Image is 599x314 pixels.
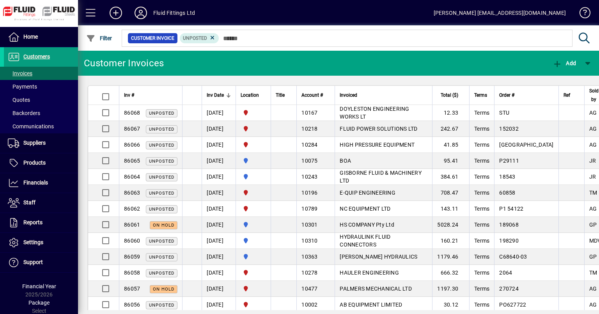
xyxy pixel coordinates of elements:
[474,270,489,276] span: Terms
[474,302,489,308] span: Terms
[499,174,515,180] span: 18543
[131,34,174,42] span: Customer Invoice
[202,233,236,249] td: [DATE]
[149,191,174,196] span: Unposted
[8,123,54,130] span: Communications
[564,91,570,99] span: Ref
[241,156,266,165] span: AUCKLAND
[499,238,519,244] span: 198290
[434,7,566,19] div: [PERSON_NAME] [EMAIL_ADDRESS][DOMAIN_NAME]
[23,199,35,206] span: Staff
[499,91,553,99] div: Order #
[149,239,174,244] span: Unposted
[4,80,78,93] a: Payments
[4,106,78,120] a: Backorders
[499,254,527,260] span: C68640-03
[124,174,140,180] span: 86064
[301,174,317,180] span: 10243
[499,110,509,116] span: STU
[23,239,43,245] span: Settings
[474,286,489,292] span: Terms
[149,255,174,260] span: Unposted
[149,303,174,308] span: Unposted
[149,143,174,148] span: Unposted
[124,91,134,99] span: Inv #
[149,111,174,116] span: Unposted
[301,158,317,164] span: 10075
[241,284,266,293] span: FLUID FITTINGS CHRISTCHURCH
[432,105,469,121] td: 12.33
[4,153,78,173] a: Products
[241,252,266,261] span: AUCKLAND
[276,91,292,99] div: Title
[499,158,519,164] span: P29111
[340,254,417,260] span: [PERSON_NAME] HYDRAULICS
[86,35,112,41] span: Filter
[574,2,589,27] a: Knowledge Base
[564,91,580,99] div: Ref
[474,110,489,116] span: Terms
[124,286,140,292] span: 86057
[474,222,489,228] span: Terms
[8,110,40,116] span: Backorders
[241,108,266,117] span: FLUID FITTINGS CHRISTCHURCH
[8,97,30,103] span: Quotes
[437,91,465,99] div: Total ($)
[499,222,519,228] span: 189068
[241,91,266,99] div: Location
[124,91,177,99] div: Inv #
[301,126,317,132] span: 10218
[589,110,597,116] span: AG
[28,300,50,306] span: Package
[4,253,78,272] a: Support
[301,254,317,260] span: 10363
[202,217,236,233] td: [DATE]
[153,223,174,228] span: On hold
[340,234,390,248] span: HYDRAULINK FLUID CONNECTORS
[589,254,597,260] span: GP
[589,190,597,196] span: TM
[202,105,236,121] td: [DATE]
[124,222,140,228] span: 86061
[8,83,37,90] span: Payments
[207,91,224,99] span: Inv Date
[149,127,174,132] span: Unposted
[241,236,266,245] span: AUCKLAND
[202,249,236,265] td: [DATE]
[589,87,599,104] span: Sold by
[499,270,512,276] span: 2064
[474,142,489,148] span: Terms
[23,53,50,60] span: Customers
[8,70,32,76] span: Invoices
[499,190,515,196] span: 60858
[241,220,266,229] span: AUCKLAND
[474,190,489,196] span: Terms
[441,91,458,99] span: Total ($)
[301,110,317,116] span: 10167
[124,238,140,244] span: 86060
[23,259,43,265] span: Support
[589,126,597,132] span: AG
[202,201,236,217] td: [DATE]
[301,286,317,292] span: 10477
[432,249,469,265] td: 1179.46
[202,185,236,201] td: [DATE]
[301,91,330,99] div: Account #
[23,34,38,40] span: Home
[124,190,140,196] span: 86063
[103,6,128,20] button: Add
[432,201,469,217] td: 143.11
[432,121,469,137] td: 242.67
[432,153,469,169] td: 95.41
[23,179,48,186] span: Financials
[499,286,519,292] span: 270724
[202,169,236,185] td: [DATE]
[432,217,469,233] td: 5028.24
[432,281,469,297] td: 1197.30
[202,137,236,153] td: [DATE]
[589,286,597,292] span: AG
[499,142,553,148] span: [GEOGRAPHIC_DATA]
[124,302,140,308] span: 86056
[301,91,323,99] span: Account #
[241,268,266,277] span: FLUID FITTINGS CHRISTCHURCH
